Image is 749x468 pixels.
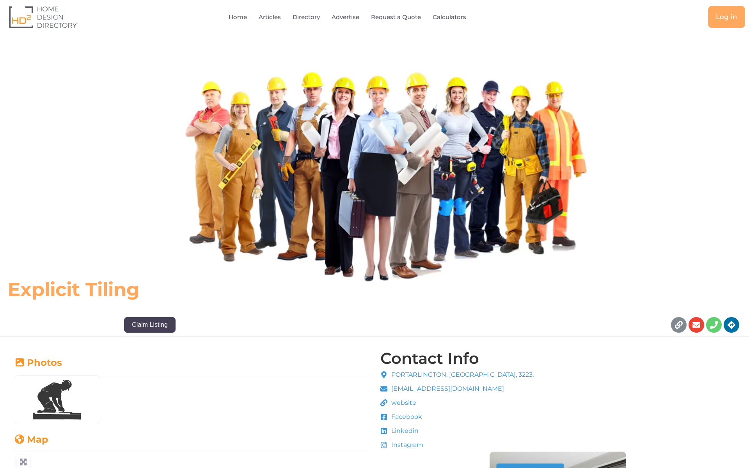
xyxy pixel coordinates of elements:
h4: Contact Info [380,351,479,366]
span: PORTARLINGTON, [GEOGRAPHIC_DATA], 3223, [389,370,534,379]
a: Advertise [332,8,359,26]
img: Tiler [14,376,100,424]
a: Map [14,434,48,445]
a: website [380,398,534,408]
span: Instagram [389,440,423,450]
a: Log in [708,6,745,28]
nav: Menu [152,8,560,26]
h6: Explicit Tiling [8,278,520,301]
span: Log in [716,14,737,20]
button: Claim Listing [124,317,176,333]
a: Calculators [433,8,466,26]
a: Articles [259,8,281,26]
span: Facebook [389,412,422,422]
span: website [389,398,416,408]
a: [EMAIL_ADDRESS][DOMAIN_NAME] [380,384,534,394]
a: Photos [14,357,62,368]
a: Request a Quote [371,8,421,26]
a: Directory [293,8,320,26]
a: Home [229,8,247,26]
span: [EMAIL_ADDRESS][DOMAIN_NAME] [389,384,504,394]
span: Linkedin [389,426,419,436]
